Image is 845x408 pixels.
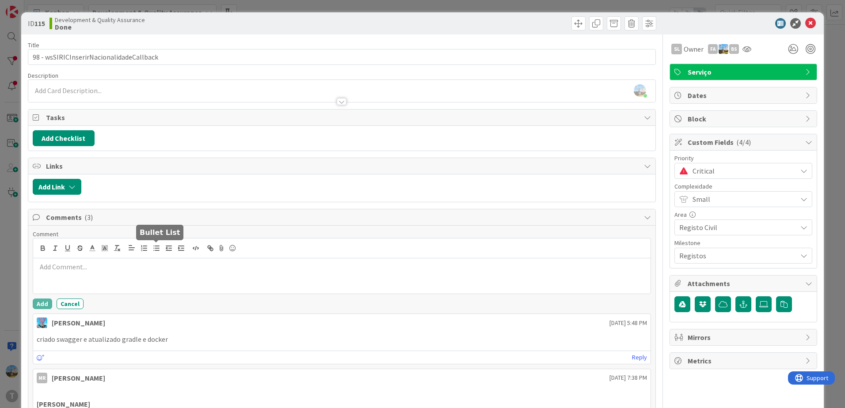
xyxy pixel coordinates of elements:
[688,137,801,147] span: Custom Fields
[46,112,639,123] span: Tasks
[28,49,656,65] input: type card name here...
[28,41,39,49] label: Title
[688,278,801,289] span: Attachments
[33,298,52,309] button: Add
[37,334,647,344] p: criado swagger e atualizado gradle e docker
[55,16,145,23] span: Development & Quality Assurance
[37,373,47,383] div: MR
[28,18,45,29] span: ID
[688,355,801,366] span: Metrics
[674,183,812,189] div: Complexidade
[693,193,792,205] span: Small
[736,138,751,147] span: ( 4/4 )
[684,44,704,54] span: Owner
[688,67,801,77] span: Serviço
[688,332,801,343] span: Mirrors
[719,44,728,54] img: DG
[52,317,105,328] div: [PERSON_NAME]
[688,113,801,124] span: Block
[693,165,792,177] span: Critical
[679,249,792,262] span: Registos
[674,212,812,218] div: Area
[674,155,812,161] div: Priority
[708,44,718,54] div: FA
[632,352,647,363] a: Reply
[634,84,646,97] img: rbRSAc01DXEKpQIPCc1LpL06ElWUjD6K.png
[671,44,682,54] div: SL
[33,179,81,195] button: Add Link
[84,213,93,222] span: ( 3 )
[37,317,47,328] img: SF
[34,19,45,28] b: 115
[52,373,105,383] div: [PERSON_NAME]
[46,212,639,223] span: Comments
[19,1,40,12] span: Support
[609,373,647,382] span: [DATE] 7:38 PM
[674,240,812,246] div: Milestone
[57,298,84,309] button: Cancel
[28,72,58,79] span: Description
[729,44,739,54] div: BS
[33,230,58,238] span: Comment
[33,130,95,146] button: Add Checklist
[679,221,792,234] span: Registo Civil
[140,228,180,237] h5: Bullet List
[46,161,639,171] span: Links
[609,318,647,328] span: [DATE] 5:48 PM
[55,23,145,30] b: Done
[688,90,801,101] span: Dates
